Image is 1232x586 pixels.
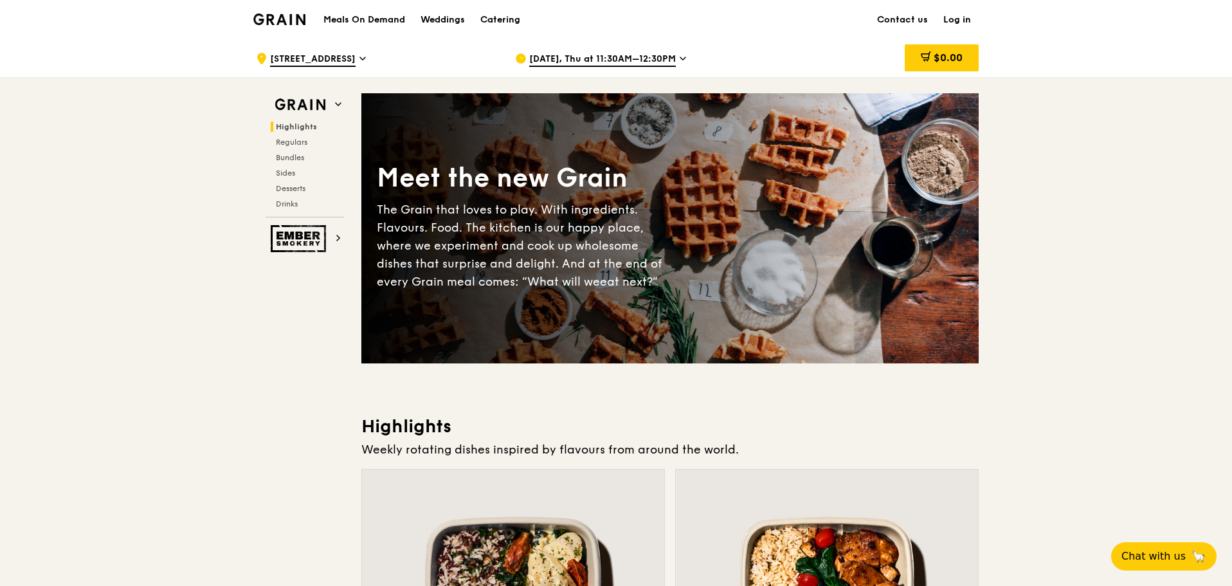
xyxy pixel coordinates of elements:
div: Weekly rotating dishes inspired by flavours from around the world. [361,441,979,459]
span: Sides [276,169,295,178]
a: Catering [473,1,528,39]
span: [DATE], Thu at 11:30AM–12:30PM [529,53,676,67]
span: Bundles [276,153,304,162]
button: Chat with us🦙 [1111,542,1217,571]
span: Chat with us [1121,549,1186,564]
img: Grain web logo [271,93,330,116]
img: Grain [253,14,305,25]
div: The Grain that loves to play. With ingredients. Flavours. Food. The kitchen is our happy place, w... [377,201,670,291]
a: Log in [936,1,979,39]
div: Meet the new Grain [377,161,670,196]
h3: Highlights [361,415,979,438]
a: Weddings [413,1,473,39]
span: $0.00 [934,51,963,64]
span: 🦙 [1191,549,1206,564]
div: Catering [480,1,520,39]
div: Weddings [421,1,465,39]
span: Drinks [276,199,298,208]
span: Highlights [276,122,317,131]
span: eat next?” [600,275,658,289]
span: Desserts [276,184,305,193]
img: Ember Smokery web logo [271,225,330,252]
h1: Meals On Demand [323,14,405,26]
a: Contact us [869,1,936,39]
span: [STREET_ADDRESS] [270,53,356,67]
span: Regulars [276,138,307,147]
